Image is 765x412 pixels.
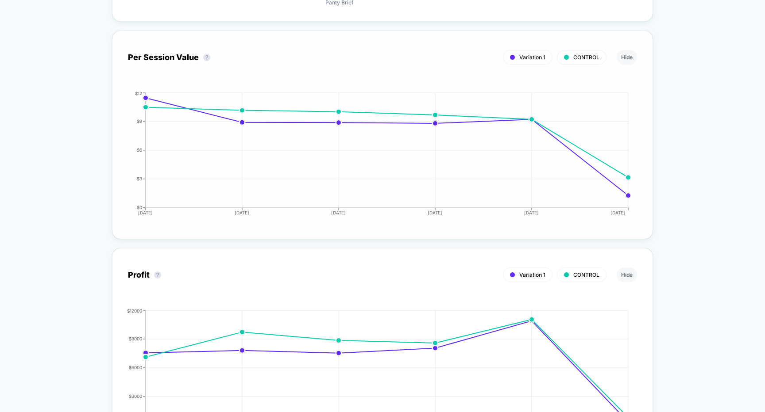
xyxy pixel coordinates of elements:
[617,50,637,65] button: Hide
[137,147,142,153] tspan: $6
[519,54,545,61] span: Variation 1
[154,271,161,278] button: ?
[129,365,142,370] tspan: $6000
[428,210,443,215] tspan: [DATE]
[137,205,142,210] tspan: $0
[137,176,142,181] tspan: $3
[138,210,153,215] tspan: [DATE]
[203,54,210,61] button: ?
[129,393,142,399] tspan: $3000
[129,336,142,341] tspan: $9000
[525,210,539,215] tspan: [DATE]
[119,91,628,223] div: PER_SESSION_VALUE
[331,210,346,215] tspan: [DATE]
[611,210,626,215] tspan: [DATE]
[127,308,142,313] tspan: $12000
[135,90,142,95] tspan: $12
[617,267,637,282] button: Hide
[519,271,545,278] span: Variation 1
[137,118,142,124] tspan: $9
[235,210,249,215] tspan: [DATE]
[573,54,599,61] span: CONTROL
[573,271,599,278] span: CONTROL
